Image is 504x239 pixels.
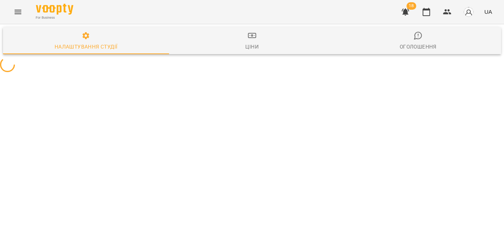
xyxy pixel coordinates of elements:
[406,2,416,10] span: 18
[36,15,73,20] span: For Business
[484,8,492,16] span: UA
[245,42,259,51] div: Ціни
[463,7,474,17] img: avatar_s.png
[55,42,117,51] div: Налаштування студії
[36,4,73,15] img: Voopty Logo
[481,5,495,19] button: UA
[400,42,437,51] div: Оголошення
[9,3,27,21] button: Menu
